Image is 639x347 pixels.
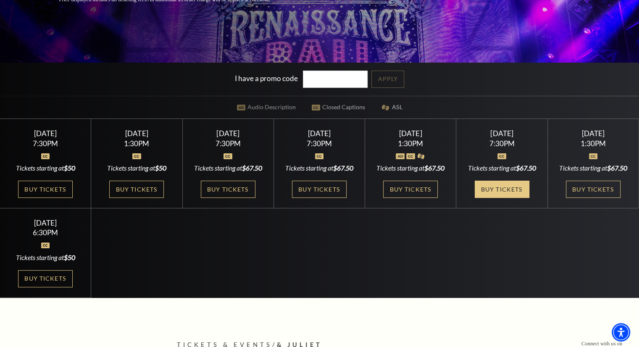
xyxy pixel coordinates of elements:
a: Buy Tickets [475,181,529,198]
div: [DATE] [466,129,537,138]
div: Tickets starting at [101,163,172,173]
div: [DATE] [557,129,628,138]
div: 1:30PM [375,140,446,147]
div: Tickets starting at [10,253,81,262]
div: 7:30PM [192,140,263,147]
a: Buy Tickets [566,181,621,198]
span: $67.50 [424,164,444,172]
label: I have a promo code [235,74,298,83]
div: Tickets starting at [192,163,263,173]
a: Buy Tickets [18,181,73,198]
div: [DATE] [10,129,81,138]
div: 6:30PM [10,229,81,236]
span: $50 [155,164,166,172]
a: Buy Tickets [18,270,73,287]
a: Buy Tickets [292,181,347,198]
div: Tickets starting at [375,163,446,173]
span: $50 [64,253,75,261]
div: 7:30PM [10,140,81,147]
div: Tickets starting at [10,163,81,173]
div: 7:30PM [466,140,537,147]
div: [DATE] [10,218,81,227]
div: [DATE] [101,129,172,138]
div: Accessibility Menu [612,323,630,342]
a: Buy Tickets [383,181,438,198]
span: $67.50 [333,164,353,172]
span: $67.50 [516,164,536,172]
div: [DATE] [192,129,263,138]
div: [DATE] [375,129,446,138]
div: [DATE] [284,129,355,138]
a: Buy Tickets [109,181,164,198]
a: Buy Tickets [201,181,255,198]
div: 7:30PM [284,140,355,147]
div: Tickets starting at [557,163,628,173]
span: $67.50 [607,164,627,172]
span: $67.50 [242,164,262,172]
span: $50 [64,164,75,172]
div: 1:30PM [557,140,628,147]
div: Tickets starting at [466,163,537,173]
div: 1:30PM [101,140,172,147]
div: Tickets starting at [284,163,355,173]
